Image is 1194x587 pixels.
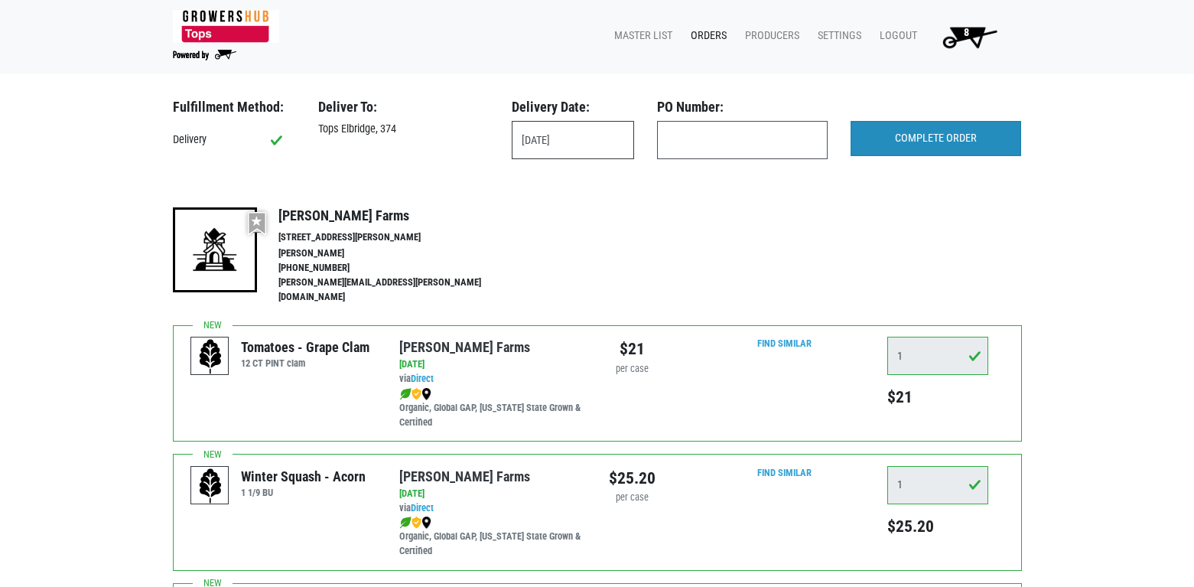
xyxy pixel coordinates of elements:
div: Organic, Global GAP, [US_STATE] State Grown & Certified [399,515,585,559]
div: via [399,372,585,386]
span: 8 [964,26,969,39]
img: map_marker-0e94453035b3232a4d21701695807de9.png [421,388,431,400]
img: leaf-e5c59151409436ccce96b2ca1b28e03c.png [399,388,412,400]
a: Direct [411,502,434,514]
div: [DATE] [399,357,585,372]
img: Cart [935,21,1004,52]
li: [PERSON_NAME][EMAIL_ADDRESS][PERSON_NAME][DOMAIN_NAME] [278,276,514,305]
li: [PERSON_NAME] [278,246,514,261]
h4: [PERSON_NAME] Farms [278,207,514,224]
h3: Fulfillment Method: [173,99,295,116]
a: 8 [923,21,1010,52]
h3: Delivery Date: [512,99,634,116]
img: Powered by Big Wheelbarrow [173,50,236,60]
a: Find Similar [757,338,812,349]
img: safety-e55c860ca8c00a9c171001a62a92dabd.png [412,388,421,400]
a: Logout [867,21,923,51]
img: safety-e55c860ca8c00a9c171001a62a92dabd.png [412,517,421,529]
a: Settings [805,21,867,51]
input: Select Date [512,121,634,159]
h6: 1 1/9 BU [241,487,366,498]
div: per case [609,491,656,505]
h3: Deliver To: [318,99,489,116]
a: [PERSON_NAME] Farms [399,468,530,484]
img: placeholder-variety-43d6402dacf2d531de610a020419775a.svg [191,467,229,505]
h5: $25.20 [887,517,988,536]
div: per case [609,362,656,377]
input: Qty [887,337,988,375]
h6: 12 CT PINT clam [241,357,369,369]
a: Orders [678,21,733,51]
a: Master List [602,21,678,51]
div: $21 [609,337,656,361]
img: map_marker-0e94453035b3232a4d21701695807de9.png [421,517,431,529]
input: COMPLETE ORDER [851,121,1021,156]
h3: PO Number: [657,99,828,116]
a: Direct [411,373,434,384]
a: Producers [733,21,805,51]
a: Find Similar [757,467,812,478]
a: [PERSON_NAME] Farms [399,339,530,355]
div: Winter Squash - Acorn [241,466,366,487]
li: [STREET_ADDRESS][PERSON_NAME] [278,230,514,245]
div: Tomatoes - Grape Clam [241,337,369,357]
div: $25.20 [609,466,656,491]
div: via [399,501,585,516]
img: placeholder-variety-43d6402dacf2d531de610a020419775a.svg [191,338,229,376]
li: [PHONE_NUMBER] [278,261,514,276]
div: Tops Elbridge, 374 [307,121,500,138]
img: 19-7441ae2ccb79c876ff41c34f3bd0da69.png [173,207,257,292]
div: [DATE] [399,487,585,501]
div: Organic, Global GAP, [US_STATE] State Grown & Certified [399,386,585,430]
img: 279edf242af8f9d49a69d9d2afa010fb.png [173,10,279,43]
h5: $21 [887,387,988,407]
img: leaf-e5c59151409436ccce96b2ca1b28e03c.png [399,517,412,529]
input: Qty [887,466,988,504]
